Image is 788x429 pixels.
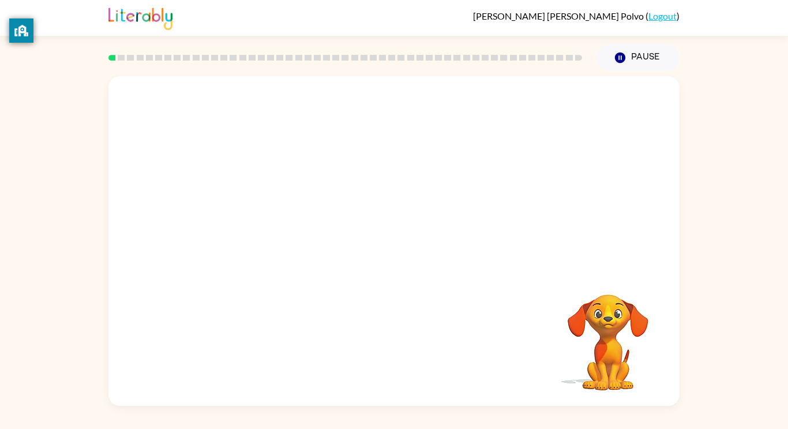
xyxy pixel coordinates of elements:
[473,10,680,21] div: ( )
[596,44,680,71] button: Pause
[473,10,646,21] span: [PERSON_NAME] [PERSON_NAME] Polvo
[550,277,666,392] video: Your browser must support playing .mp4 files to use Literably. Please try using another browser.
[648,10,677,21] a: Logout
[9,18,33,43] button: privacy banner
[108,5,172,30] img: Literably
